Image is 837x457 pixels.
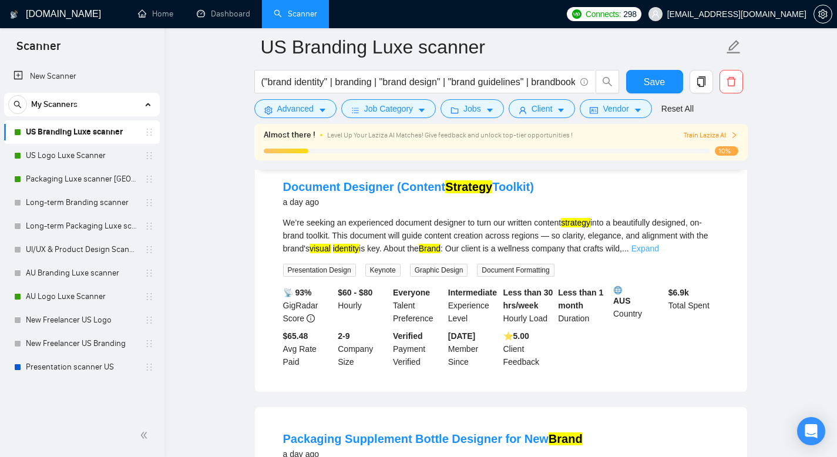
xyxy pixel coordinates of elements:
span: info-circle [307,314,315,322]
div: Duration [556,286,611,325]
button: delete [720,70,743,93]
mark: Strategy [445,180,492,193]
span: caret-down [557,106,565,115]
div: Experience Level [446,286,501,325]
div: Avg Rate Paid [281,330,336,368]
span: right [731,132,738,139]
span: setting [264,106,273,115]
button: copy [690,70,713,93]
span: caret-down [318,106,327,115]
mark: Brand [549,432,583,445]
mark: identity [333,244,359,253]
a: New Freelancer US Branding [26,332,137,355]
button: idcardVendorcaret-down [580,99,651,118]
button: Train Laziza AI [684,130,738,141]
b: Verified [393,331,423,341]
div: Company Size [335,330,391,368]
span: search [9,100,26,109]
img: logo [10,5,18,24]
span: holder [144,362,154,372]
span: delete [720,76,742,87]
b: Everyone [393,288,430,297]
span: 298 [623,8,636,21]
div: Client Feedback [501,330,556,368]
button: setting [814,5,832,23]
span: Vendor [603,102,628,115]
b: $60 - $80 [338,288,372,297]
span: caret-down [418,106,426,115]
span: holder [144,198,154,207]
a: Packaging Supplement Bottle Designer for NewBrand [283,432,583,445]
input: Search Freelance Jobs... [261,75,575,89]
div: Member Since [446,330,501,368]
span: holder [144,339,154,348]
span: holder [144,292,154,301]
span: holder [144,221,154,231]
b: [DATE] [448,331,475,341]
span: Job Category [364,102,413,115]
span: ... [622,244,629,253]
a: Packaging Luxe scanner [GEOGRAPHIC_DATA] [26,167,137,191]
button: settingAdvancedcaret-down [254,99,337,118]
span: caret-down [634,106,642,115]
span: folder [451,106,459,115]
span: search [596,76,618,87]
a: New Freelancer US Logo [26,308,137,332]
span: My Scanners [31,93,78,116]
span: Document Formatting [477,264,554,277]
mark: Brand [419,244,441,253]
span: setting [814,9,832,19]
li: My Scanners [4,93,160,379]
b: Less than 1 month [558,288,603,310]
a: AU Logo Luxe Scanner [26,285,137,308]
button: folderJobscaret-down [441,99,504,118]
a: Reset All [661,102,694,115]
span: Save [644,75,665,89]
b: 2-9 [338,331,349,341]
span: holder [144,174,154,184]
a: US Branding Luxe scanner [26,120,137,144]
span: Connects: [586,8,621,21]
span: Jobs [463,102,481,115]
li: New Scanner [4,65,160,88]
span: holder [144,245,154,254]
button: search [8,95,27,114]
div: Total Spent [666,286,721,325]
input: Scanner name... [261,32,724,62]
button: barsJob Categorycaret-down [341,99,436,118]
a: New Scanner [14,65,150,88]
span: bars [351,106,359,115]
div: Talent Preference [391,286,446,325]
a: Long-term Branding scanner [26,191,137,214]
span: edit [726,39,741,55]
span: caret-down [486,106,494,115]
div: Open Intercom Messenger [797,417,825,445]
a: dashboardDashboard [197,9,250,19]
b: Intermediate [448,288,497,297]
span: 10% [715,146,738,156]
img: 🌐 [614,286,622,294]
span: Graphic Design [410,264,468,277]
b: AUS [613,286,664,305]
div: Country [611,286,666,325]
a: Presentation scanner US [26,355,137,379]
div: Hourly [335,286,391,325]
div: We’re seeking an experienced document designer to turn our written content into a beautifully des... [283,216,719,255]
div: a day ago [283,195,534,209]
a: AU Branding Luxe scanner [26,261,137,285]
a: Document Designer (ContentStrategyToolkit) [283,180,534,193]
a: homeHome [138,9,173,19]
span: double-left [140,429,152,441]
div: GigRadar Score [281,286,336,325]
span: user [519,106,527,115]
a: setting [814,9,832,19]
span: Presentation Design [283,264,356,277]
span: Client [532,102,553,115]
mark: visual [310,244,331,253]
mark: strategy [561,218,590,227]
span: user [651,10,660,18]
button: search [596,70,619,93]
a: searchScanner [274,9,317,19]
a: Expand [631,244,659,253]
